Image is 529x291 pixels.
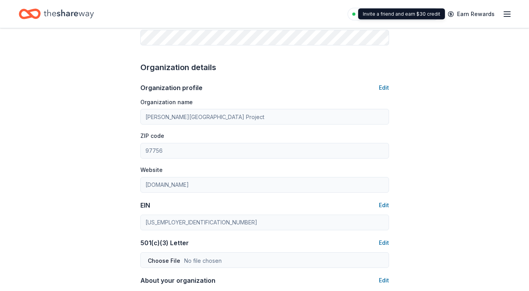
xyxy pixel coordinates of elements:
[140,215,389,230] input: 12-3456789
[140,61,389,74] div: Organization details
[140,132,164,140] label: ZIP code
[379,83,389,92] button: Edit
[140,143,389,159] input: 12345 (U.S. only)
[140,238,189,248] div: 501(c)(3) Letter
[443,7,499,21] a: Earn Rewards
[140,83,203,92] div: Organization profile
[19,5,94,23] a: Home
[379,201,389,210] button: Edit
[140,98,193,106] label: Organization name
[348,8,440,20] a: Pro trial ends on 4PM[DATE]
[140,201,150,210] div: EIN
[140,276,215,285] div: About your organization
[358,9,445,20] div: Invite a friend and earn $30 credit
[379,276,389,285] button: Edit
[379,238,389,248] button: Edit
[140,166,163,174] label: Website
